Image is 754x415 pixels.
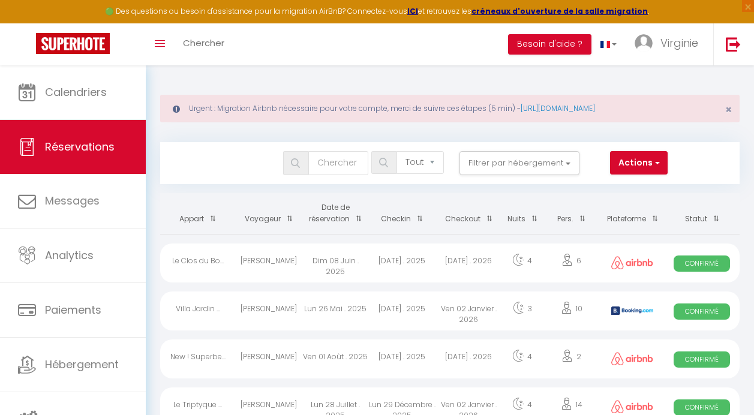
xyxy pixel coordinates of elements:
[183,37,224,49] span: Chercher
[160,95,740,122] div: Urgent : Migration Airbnb nécessaire pour votre compte, merci de suivre ces étapes (5 min) -
[407,6,418,16] a: ICI
[45,248,94,263] span: Analytics
[543,193,601,234] th: Sort by people
[660,35,698,50] span: Virginie
[45,193,100,208] span: Messages
[664,193,740,234] th: Sort by status
[160,193,236,234] th: Sort by rentals
[725,104,732,115] button: Close
[369,193,435,234] th: Sort by checkin
[45,357,119,372] span: Hébergement
[521,103,595,113] a: [URL][DOMAIN_NAME]
[610,151,668,175] button: Actions
[471,6,648,16] a: créneaux d'ouverture de la salle migration
[10,5,46,41] button: Ouvrir le widget de chat LiveChat
[508,34,591,55] button: Besoin d'aide ?
[236,193,302,234] th: Sort by guest
[302,193,369,234] th: Sort by booking date
[726,37,741,52] img: logout
[725,102,732,117] span: ×
[174,23,233,65] a: Chercher
[635,34,653,52] img: ...
[45,139,115,154] span: Réservations
[36,33,110,54] img: Super Booking
[435,193,502,234] th: Sort by checkout
[502,193,543,234] th: Sort by nights
[308,151,368,175] input: Chercher
[626,23,713,65] a: ... Virginie
[45,85,107,100] span: Calendriers
[459,151,579,175] button: Filtrer par hébergement
[45,302,101,317] span: Paiements
[600,193,664,234] th: Sort by channel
